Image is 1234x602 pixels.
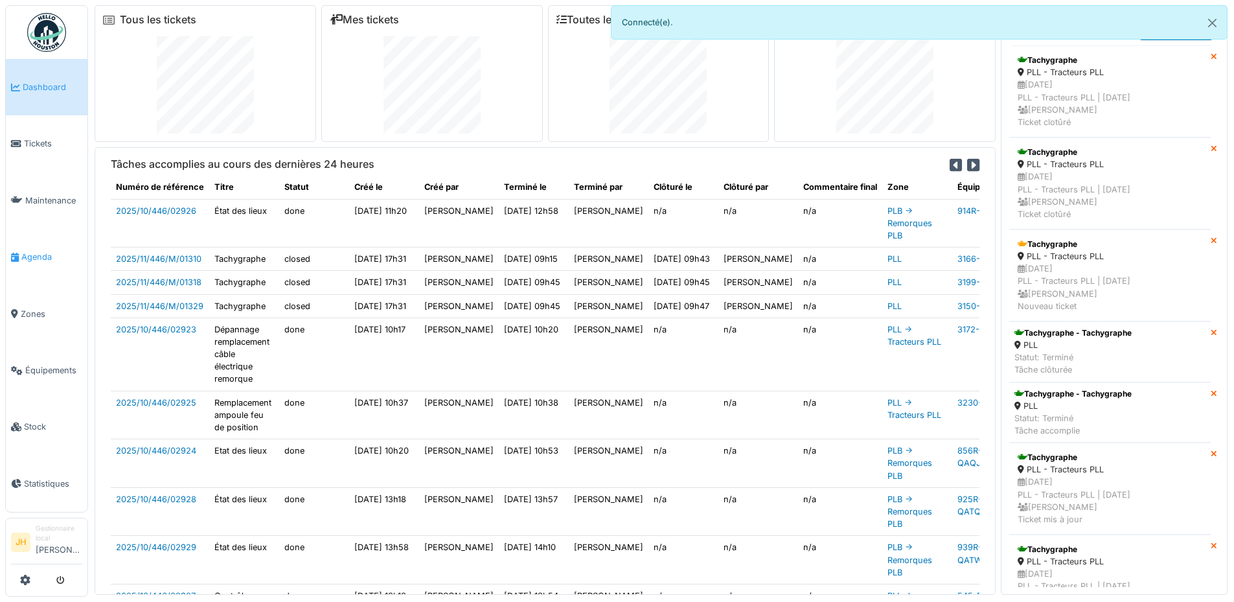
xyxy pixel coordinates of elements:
td: n/a [718,199,798,248]
a: Tachygraphe PLL - Tracteurs PLL [DATE]PLL - Tracteurs PLL | [DATE] [PERSON_NAME]Ticket clotûré [1009,45,1211,137]
a: 925R-QATQ880 [957,494,996,516]
td: n/a [798,248,882,271]
div: [DATE] PLL - Tracteurs PLL | [DATE] [PERSON_NAME] Ticket mis à jour [1018,476,1202,526]
td: [PERSON_NAME] [569,391,648,439]
td: [PERSON_NAME] [419,248,499,271]
td: done [279,391,349,439]
a: Tickets [6,115,87,172]
th: Clôturé le [648,176,718,199]
a: Stock [6,399,87,455]
div: Statut: Terminé Tâche clôturée [1014,351,1132,376]
a: 856R-QAQJ329 [957,446,996,468]
td: closed [279,248,349,271]
h6: Tâches accomplies au cours des dernières 24 heures [111,158,374,170]
td: Etat des lieux [209,439,279,488]
td: [DATE] 17h31 [349,248,419,271]
td: [DATE] 17h31 [349,271,419,294]
a: PLL [887,254,902,264]
td: n/a [798,318,882,391]
span: Stock [24,421,82,433]
td: done [279,318,349,391]
td: [DATE] 09h47 [648,294,718,318]
td: n/a [718,536,798,585]
td: [DATE] 10h53 [499,439,569,488]
a: Tous les tickets [120,14,196,26]
div: PLL - Tracteurs PLL [1018,158,1202,170]
a: Statistiques [6,456,87,512]
td: n/a [718,391,798,439]
a: Tachygraphe - Tachygraphe PLL Statut: TerminéTâche accomplie [1009,382,1211,443]
td: n/a [648,487,718,536]
a: 3230-BB4429 [957,398,1013,408]
td: [PERSON_NAME] [718,271,798,294]
td: [PERSON_NAME] [419,439,499,488]
div: PLL - Tracteurs PLL [1018,463,1202,476]
img: Badge_color-CXgf-gQk.svg [27,13,66,52]
a: PLB -> Remorques PLB [887,446,932,480]
td: État des lieux [209,487,279,536]
li: JH [11,533,30,552]
td: [DATE] 09h45 [648,271,718,294]
td: n/a [798,487,882,536]
div: Gestionnaire local [36,524,82,544]
td: n/a [648,439,718,488]
div: Connecté(e). [611,5,1228,40]
td: [PERSON_NAME] [419,271,499,294]
td: [DATE] 11h20 [349,199,419,248]
a: 2025/10/446/02923 [116,325,196,334]
a: PLB -> Remorques PLB [887,494,932,529]
a: 2025/10/446/02928 [116,494,196,504]
a: Mes tickets [330,14,399,26]
td: [PERSON_NAME] [569,318,648,391]
button: Close [1198,6,1227,40]
a: 939R-QATW832 [957,542,998,564]
td: n/a [798,439,882,488]
td: n/a [798,536,882,585]
span: Agenda [21,251,82,263]
a: Agenda [6,229,87,285]
a: 3172-BB4407 [957,325,1010,334]
th: Terminé par [569,176,648,199]
td: n/a [648,536,718,585]
a: PLB -> Remorques PLB [887,542,932,577]
td: [DATE] 09h43 [648,248,718,271]
td: [PERSON_NAME] [419,318,499,391]
a: 2025/11/446/M/01329 [116,301,203,311]
a: 3199-QL5075 [957,277,1011,287]
td: [PERSON_NAME] [419,391,499,439]
td: Remplacement ampoule feu de position [209,391,279,439]
td: done [279,199,349,248]
td: [DATE] 13h57 [499,487,569,536]
a: Tachygraphe PLL - Tracteurs PLL [DATE]PLL - Tracteurs PLL | [DATE] [PERSON_NAME]Ticket clotûré [1009,137,1211,229]
td: État des lieux [209,199,279,248]
td: [PERSON_NAME] [419,487,499,536]
td: État des lieux [209,536,279,585]
td: n/a [798,391,882,439]
a: Tachygraphe PLL - Tracteurs PLL [DATE]PLL - Tracteurs PLL | [DATE] [PERSON_NAME]Ticket mis à jour [1009,443,1211,535]
td: [DATE] 09h45 [499,294,569,318]
td: Tachygraphe [209,248,279,271]
a: Tachygraphe - Tachygraphe PLL Statut: TerminéTâche clôturée [1009,321,1211,382]
td: [PERSON_NAME] [569,487,648,536]
td: n/a [798,294,882,318]
td: n/a [648,199,718,248]
a: 3150-QL5059 [957,301,1012,311]
th: Clôturé par [718,176,798,199]
td: [PERSON_NAME] [569,294,648,318]
div: [DATE] PLL - Tracteurs PLL | [DATE] [PERSON_NAME] Nouveau ticket [1018,262,1202,312]
div: PLL - Tracteurs PLL [1018,66,1202,78]
td: [DATE] 14h10 [499,536,569,585]
td: Dépannage remplacement câble électrique remorque [209,318,279,391]
a: Dashboard [6,59,87,115]
a: Maintenance [6,172,87,229]
a: Toutes les tâches [556,14,653,26]
td: Tachygraphe [209,271,279,294]
a: PLL -> Tracteurs PLL [887,325,941,347]
a: 2025/10/446/02925 [116,398,196,408]
a: PLL [887,301,902,311]
td: [PERSON_NAME] [569,439,648,488]
td: [DATE] 10h17 [349,318,419,391]
th: Équipement [952,176,1022,199]
div: Tachygraphe [1018,452,1202,463]
div: PLL [1014,339,1132,351]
